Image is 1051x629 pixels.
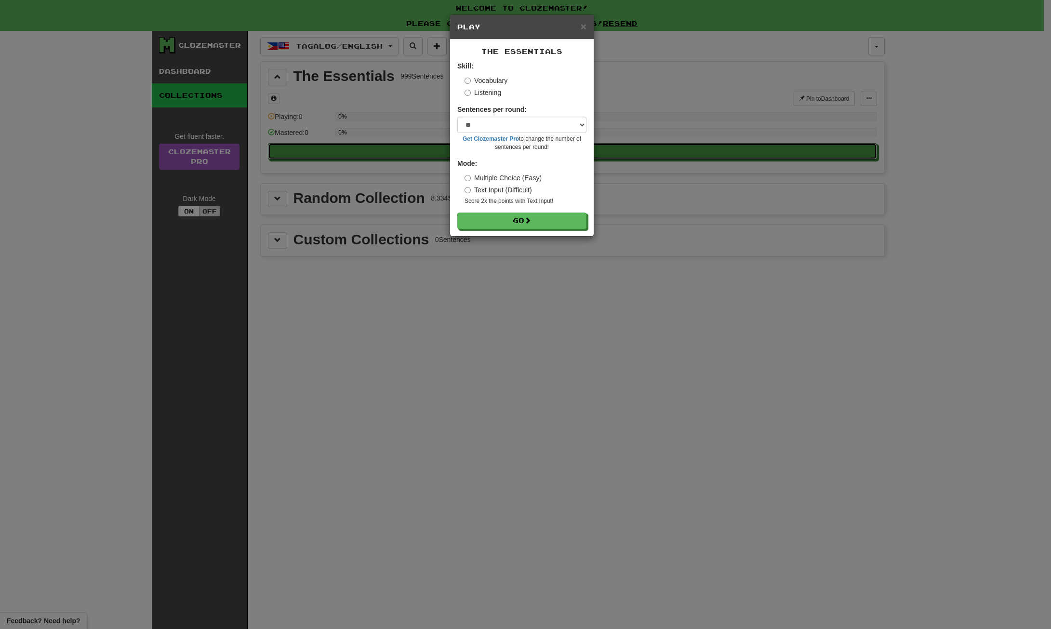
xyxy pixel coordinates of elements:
[457,105,527,114] label: Sentences per round:
[457,22,586,32] h5: Play
[581,21,586,31] button: Close
[465,78,471,84] input: Vocabulary
[457,135,586,151] small: to change the number of sentences per round!
[457,160,477,167] strong: Mode:
[465,185,532,195] label: Text Input (Difficult)
[465,175,471,181] input: Multiple Choice (Easy)
[465,76,507,85] label: Vocabulary
[465,90,471,96] input: Listening
[465,187,471,193] input: Text Input (Difficult)
[581,21,586,32] span: ×
[463,135,519,142] a: Get Clozemaster Pro
[465,173,542,183] label: Multiple Choice (Easy)
[481,47,562,55] span: The Essentials
[465,197,586,205] small: Score 2x the points with Text Input !
[457,62,473,70] strong: Skill:
[465,88,501,97] label: Listening
[457,213,586,229] button: Go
